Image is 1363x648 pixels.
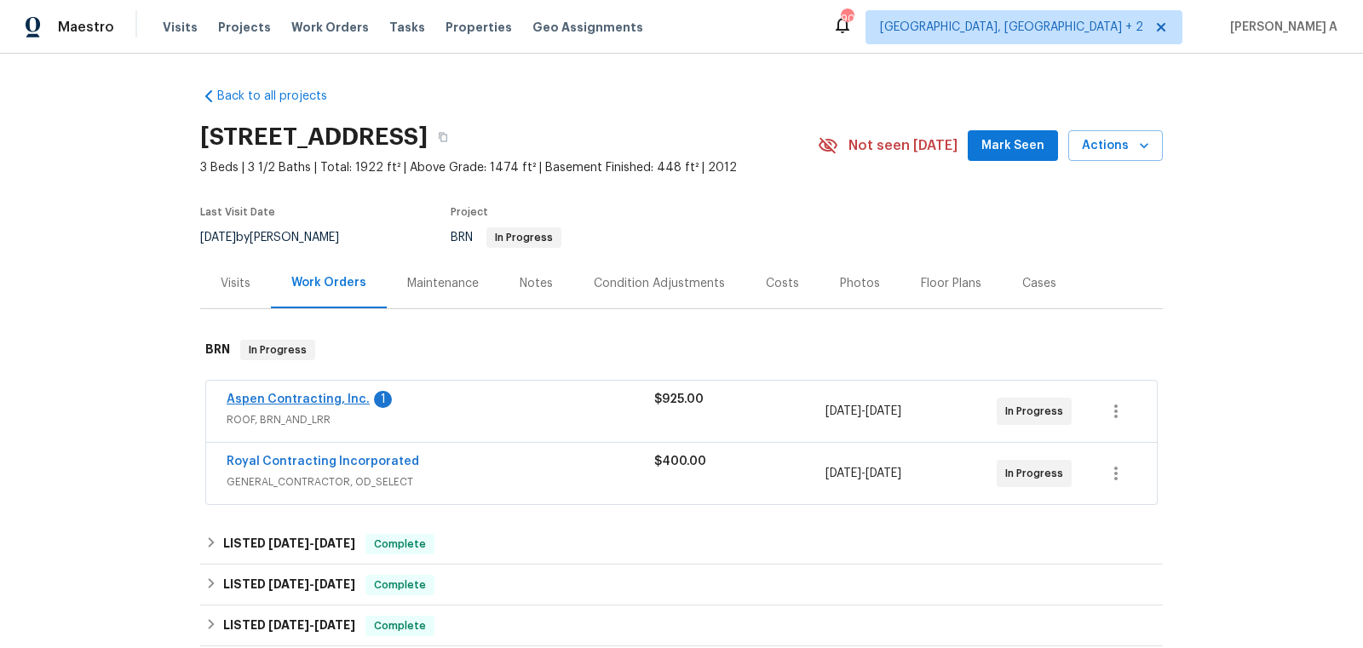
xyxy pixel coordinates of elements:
[218,19,271,36] span: Projects
[268,619,309,631] span: [DATE]
[268,578,309,590] span: [DATE]
[200,605,1163,646] div: LISTED [DATE]-[DATE]Complete
[1223,19,1337,36] span: [PERSON_NAME] A
[268,619,355,631] span: -
[223,616,355,636] h6: LISTED
[163,19,198,36] span: Visits
[200,207,275,217] span: Last Visit Date
[594,275,725,292] div: Condition Adjustments
[291,274,366,291] div: Work Orders
[428,122,458,152] button: Copy Address
[223,575,355,595] h6: LISTED
[227,473,654,490] span: GENERAL_CONTRACTOR, OD_SELECT
[451,232,561,244] span: BRN
[200,524,1163,565] div: LISTED [DATE]-[DATE]Complete
[1082,135,1149,157] span: Actions
[921,275,981,292] div: Floor Plans
[58,19,114,36] span: Maestro
[825,405,861,417] span: [DATE]
[866,405,901,417] span: [DATE]
[374,391,392,408] div: 1
[367,617,433,634] span: Complete
[848,137,958,154] span: Not seen [DATE]
[367,576,433,594] span: Complete
[825,403,901,420] span: -
[1068,130,1163,162] button: Actions
[227,411,654,428] span: ROOF, BRN_AND_LRR
[825,467,861,479] span: [DATE]
[268,537,309,549] span: [DATE]
[981,135,1044,157] span: Mark Seen
[242,341,313,358] span: In Progress
[223,534,355,554] h6: LISTED
[488,232,560,243] span: In Progress
[314,578,355,590] span: [DATE]
[205,340,230,360] h6: BRN
[268,578,355,590] span: -
[1005,465,1070,482] span: In Progress
[227,456,419,467] a: Royal Contracting Incorporated
[268,537,355,549] span: -
[314,537,355,549] span: [DATE]
[200,88,364,105] a: Back to all projects
[367,536,433,553] span: Complete
[766,275,799,292] div: Costs
[389,21,425,33] span: Tasks
[968,130,1058,162] button: Mark Seen
[654,393,704,405] span: $925.00
[200,159,818,176] span: 3 Beds | 3 1/2 Baths | Total: 1922 ft² | Above Grade: 1474 ft² | Basement Finished: 448 ft² | 2012
[314,619,355,631] span: [DATE]
[841,10,853,27] div: 90
[221,275,250,292] div: Visits
[825,465,901,482] span: -
[520,275,553,292] div: Notes
[227,393,370,405] a: Aspen Contracting, Inc.
[654,456,706,467] span: $400.00
[446,19,512,36] span: Properties
[1005,403,1070,420] span: In Progress
[200,565,1163,605] div: LISTED [DATE]-[DATE]Complete
[451,207,488,217] span: Project
[532,19,643,36] span: Geo Assignments
[407,275,479,292] div: Maintenance
[880,19,1143,36] span: [GEOGRAPHIC_DATA], [GEOGRAPHIC_DATA] + 2
[200,227,359,248] div: by [PERSON_NAME]
[200,323,1163,377] div: BRN In Progress
[866,467,901,479] span: [DATE]
[1022,275,1056,292] div: Cases
[291,19,369,36] span: Work Orders
[840,275,880,292] div: Photos
[200,232,236,244] span: [DATE]
[200,129,428,146] h2: [STREET_ADDRESS]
